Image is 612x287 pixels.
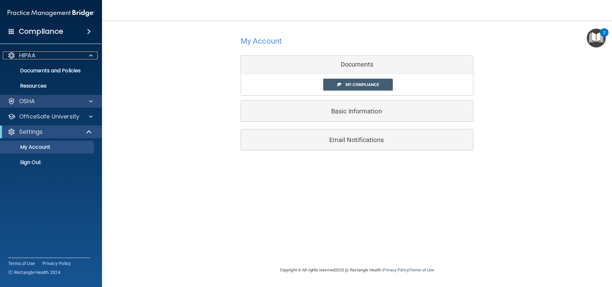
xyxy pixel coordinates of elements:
span: My Compliance [346,82,379,87]
h4: Compliance [19,27,63,36]
p: HIPAA [19,52,35,59]
h5: Basic Information [246,108,449,115]
p: Sign Out [4,159,91,166]
p: Documents and Policies [4,68,91,74]
p: Resources [4,83,91,89]
a: HIPAA [8,52,93,59]
p: OfficeSafe University [19,113,79,120]
div: 2 [603,32,605,41]
a: OfficeSafe University [8,113,93,120]
h4: My Account [241,37,282,45]
iframe: Drift Widget Chat Controller [502,242,604,267]
a: Settings [8,128,92,136]
div: Documents [241,55,473,74]
button: Open Resource Center, 2 new notifications [587,29,606,47]
a: Terms of Use [410,268,434,272]
a: Basic Information [246,104,468,118]
p: OSHA [19,97,35,105]
a: Privacy Policy [383,268,408,272]
a: Terms of Use [8,260,35,267]
p: Settings [19,128,43,136]
a: Email Notifications [246,133,468,147]
img: PMB logo [8,7,94,19]
div: Copyright © All rights reserved 2025 @ Rectangle Health | | [241,260,473,280]
a: OSHA [8,97,93,105]
h5: Email Notifications [246,136,449,143]
a: Privacy Policy [42,260,71,267]
p: My Account [4,144,91,150]
span: Ⓒ Rectangle Health 2024 [8,269,61,276]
